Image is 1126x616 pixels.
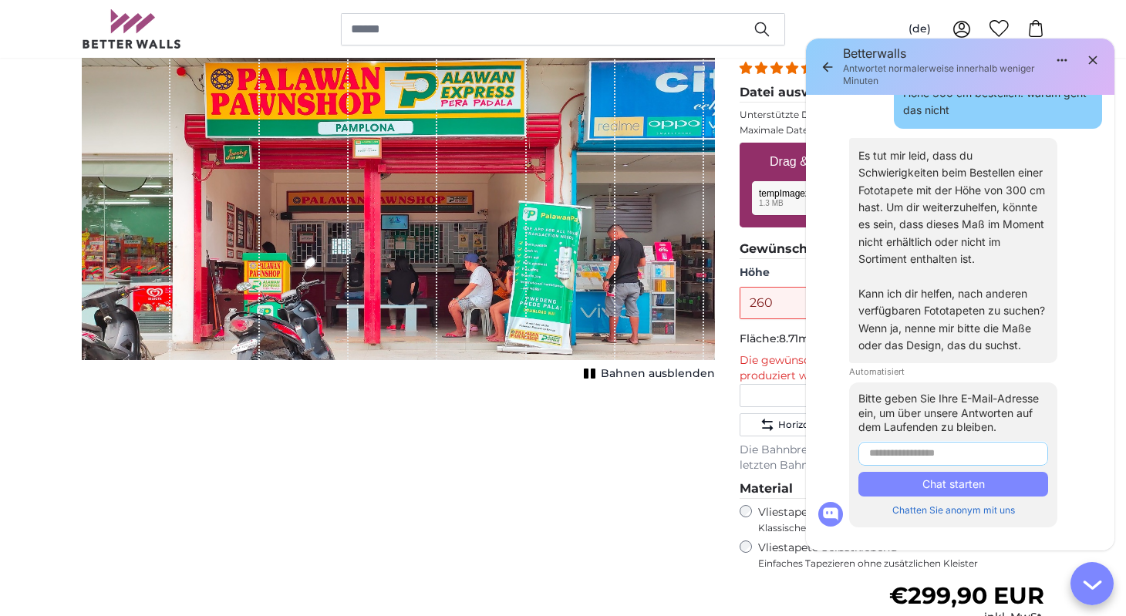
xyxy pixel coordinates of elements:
[758,522,1031,534] span: Klassisches Tapezieren mit Kleister
[779,332,814,345] span: 8.71m²
[740,384,1044,407] button: Bild Format zurücksetzen
[740,353,1044,384] p: Die gewünschte Höhe kann mit diesen Bilddaten nicht produziert werden.
[858,472,1048,497] button: Chat starten
[740,109,1044,121] p: Unterstützte Dateiformate JPG, PNG, TIFF, PDF.
[1086,242,1103,259] div: Antwort an
[758,505,1031,534] label: Vliestapete Klassisch
[871,479,1036,490] span: Chat starten
[740,83,1044,103] legend: Datei auswählen
[758,540,1044,570] label: Vliestapete Selbstklebend
[740,265,887,281] label: Höhe
[889,581,1044,610] span: €299,90 EUR
[858,503,1048,518] button: Chatten Sie anonym mit uns
[82,4,715,385] div: 1 of 1
[778,419,868,431] span: Horizontal spiegeln
[579,363,715,385] button: Bahnen ausblenden
[740,443,1044,473] p: Die Bahnbreite beträgt 50 cm. Die bedruckte Breite der letzten Bahn ergibt sich aus Ihrem gewählt...
[849,363,1057,378] span: Automatisiert
[1070,562,1114,605] button: Close chatbox
[858,392,1048,435] p: Bitte geben Sie Ihre E-Mail-Adresse ein, um über unsere Antworten auf dem Laufenden zu bleiben .
[740,413,887,436] button: Horizontal spiegeln
[764,146,1020,177] label: Drag & Drop Ihrer Dateien oder
[1065,242,1082,259] div: Emoji
[740,332,1044,347] p: Fläche:
[843,46,1047,61] h5: Betterwalls
[740,240,1044,259] legend: Gewünschtes Format eingeben:
[740,480,1044,499] legend: Material
[740,61,817,76] span: 4.54 stars
[82,9,182,49] img: Betterwalls
[843,62,1047,87] h5: Antwortet normalerweise innerhalb weniger Minuten
[896,15,943,43] button: (de)
[740,124,1044,136] p: Maximale Dateigrösse 200MB.
[858,147,1048,355] div: Es tut mir leid, dass du Schwierigkeiten beim Bestellen einer Fototapete mit der Höhe von 300 cm ...
[758,557,1044,570] span: Einfaches Tapezieren ohne zusätzlichen Kleister
[601,366,715,382] span: Bahnen ausblenden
